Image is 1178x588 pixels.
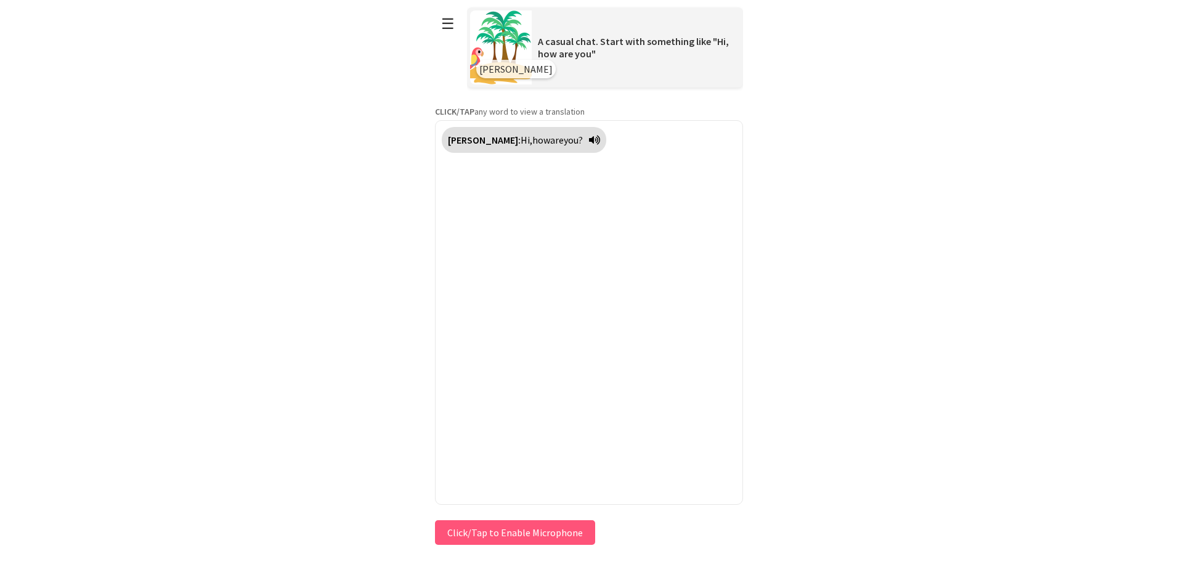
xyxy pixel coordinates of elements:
p: any word to view a translation [435,106,743,117]
strong: CLICK/TAP [435,106,474,117]
span: you? [564,134,583,146]
button: Click/Tap to Enable Microphone [435,520,595,545]
button: ☰ [435,8,461,39]
span: how [532,134,550,146]
span: Hi, [521,134,532,146]
img: Scenario Image [470,10,532,84]
span: A casual chat. Start with something like "Hi, how are you" [538,35,729,60]
strong: [PERSON_NAME]: [448,134,521,146]
span: are [550,134,564,146]
span: [PERSON_NAME] [479,63,553,75]
div: Click to translate [442,127,606,153]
